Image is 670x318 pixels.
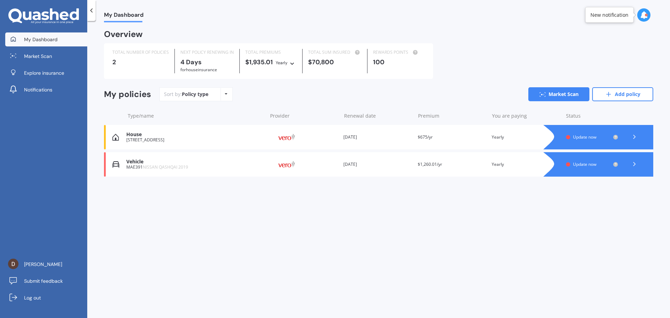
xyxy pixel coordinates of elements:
[418,134,433,140] span: $675/yr
[5,32,87,46] a: My Dashboard
[5,49,87,63] a: Market Scan
[270,112,338,119] div: Provider
[112,134,119,141] img: House
[126,165,263,170] div: MAE391
[492,134,560,141] div: Yearly
[308,49,362,56] div: TOTAL SUM INSURED
[24,69,64,76] span: Explore insurance
[5,83,87,97] a: Notifications
[276,59,288,66] div: Yearly
[528,87,589,101] a: Market Scan
[24,86,52,93] span: Notifications
[373,49,424,56] div: REWARDS POINTS
[269,158,304,171] img: Vero
[180,58,202,66] b: 4 Days
[308,59,362,66] div: $70,800
[24,294,41,301] span: Log out
[245,59,297,66] div: $1,935.01
[24,278,63,284] span: Submit feedback
[5,274,87,288] a: Submit feedback
[5,291,87,305] a: Log out
[590,12,628,19] div: New notification
[112,59,169,66] div: 2
[126,159,263,165] div: Vehicle
[104,12,143,21] span: My Dashboard
[373,59,424,66] div: 100
[573,161,596,167] span: Update now
[180,67,217,73] span: for House insurance
[245,49,297,56] div: TOTAL PREMIUMS
[418,161,442,167] span: $1,260.01/yr
[592,87,653,101] a: Add policy
[343,134,412,141] div: [DATE]
[126,138,263,142] div: [STREET_ADDRESS]
[24,53,52,60] span: Market Scan
[128,112,265,119] div: Type/name
[104,89,151,99] div: My policies
[269,131,304,144] img: Vero
[5,66,87,80] a: Explore insurance
[24,261,62,268] span: [PERSON_NAME]
[5,257,87,271] a: [PERSON_NAME]
[143,164,188,170] span: NISSAN QASHQAI 2019
[573,134,596,140] span: Update now
[126,132,263,138] div: House
[8,259,18,269] img: ACg8ocIhCP4RNc5e-yycZzE8W87ImdNB591imd7HGHkq3mQD7doLpO8=s96-c
[343,161,412,168] div: [DATE]
[492,112,560,119] div: You are paying
[182,91,208,98] div: Policy type
[418,112,486,119] div: Premium
[112,49,169,56] div: TOTAL NUMBER OF POLICIES
[566,112,618,119] div: Status
[24,36,58,43] span: My Dashboard
[344,112,412,119] div: Renewal date
[104,31,143,38] div: Overview
[164,91,208,98] div: Sort by:
[112,161,119,168] img: Vehicle
[492,161,560,168] div: Yearly
[180,49,234,56] div: NEXT POLICY RENEWING IN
